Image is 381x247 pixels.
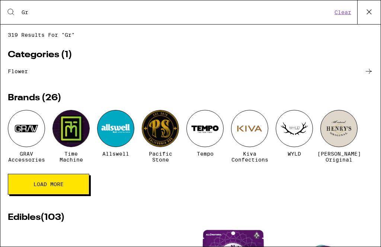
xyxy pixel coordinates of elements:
[8,51,373,59] h2: Categories ( 1 )
[231,151,268,163] span: Kiva Confections
[332,9,353,16] button: Clear
[33,182,64,187] span: Load More
[197,151,214,157] span: Tempo
[8,32,373,38] span: 319 results for "Gr"
[21,9,332,16] input: Search the Eaze menu
[52,151,90,163] span: Time Machine
[8,174,89,195] button: Load More
[102,151,129,157] span: Allswell
[288,151,301,157] span: WYLD
[8,213,373,222] h2: Edibles ( 103 )
[8,94,373,103] h2: Brands ( 26 )
[8,67,373,76] a: flower
[8,151,45,163] span: GRAV Accessories
[317,151,361,163] span: [PERSON_NAME] Original
[142,151,179,163] span: Pacific Stone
